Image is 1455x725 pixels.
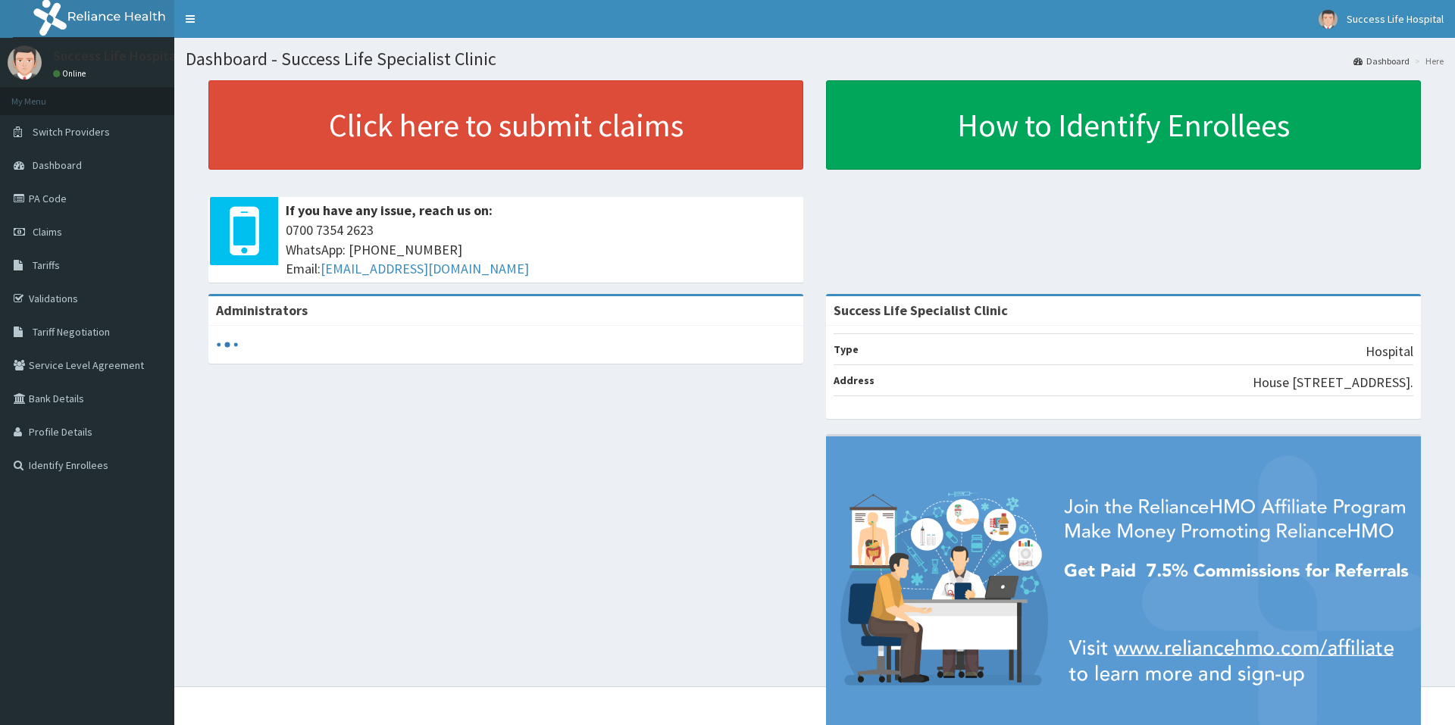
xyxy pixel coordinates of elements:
strong: Success Life Specialist Clinic [834,302,1008,319]
img: User Image [8,45,42,80]
b: If you have any issue, reach us on: [286,202,493,219]
a: How to Identify Enrollees [826,80,1421,170]
a: [EMAIL_ADDRESS][DOMAIN_NAME] [321,260,529,277]
img: User Image [1319,10,1338,29]
a: Click here to submit claims [208,80,803,170]
svg: audio-loading [216,333,239,356]
a: Dashboard [1353,55,1410,67]
span: Tariffs [33,258,60,272]
p: Success Life Hospital [53,49,180,63]
span: Success Life Hospital [1347,12,1444,26]
b: Address [834,373,875,387]
p: House [STREET_ADDRESS]. [1253,373,1413,392]
span: Dashboard [33,158,82,172]
li: Here [1411,55,1444,67]
p: Hospital [1366,342,1413,361]
h1: Dashboard - Success Life Specialist Clinic [186,49,1444,69]
b: Administrators [216,302,308,319]
span: Switch Providers [33,125,110,139]
b: Type [834,342,859,356]
span: 0700 7354 2623 WhatsApp: [PHONE_NUMBER] Email: [286,220,796,279]
span: Tariff Negotiation [33,325,110,339]
span: Claims [33,225,62,239]
a: Online [53,68,89,79]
